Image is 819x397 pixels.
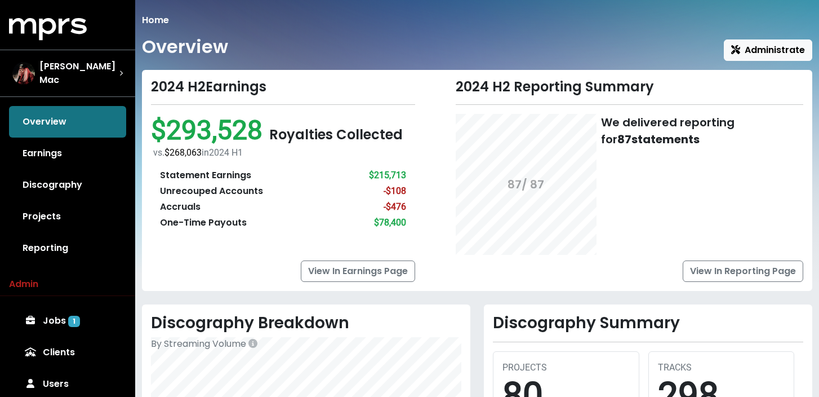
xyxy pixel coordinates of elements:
[9,22,87,35] a: mprs logo
[301,261,415,282] a: View In Earnings Page
[683,261,803,282] a: View In Reporting Page
[142,14,812,27] nav: breadcrumb
[724,39,812,61] button: Administrate
[164,147,202,158] span: $268,063
[151,114,269,146] span: $293,528
[12,62,35,85] img: The selected account / producer
[374,216,406,230] div: $78,400
[384,184,406,198] div: -$108
[9,138,126,169] a: Earnings
[151,79,415,95] div: 2024 H2 Earnings
[160,184,263,198] div: Unrecouped Accounts
[9,232,126,264] a: Reporting
[9,201,126,232] a: Projects
[658,361,785,374] div: TRACKS
[142,36,228,58] h1: Overview
[9,305,126,337] a: Jobs 1
[160,169,251,182] div: Statement Earnings
[151,337,246,350] span: By Streaming Volume
[493,314,803,333] h2: Discography Summary
[502,361,630,374] div: PROJECTS
[9,337,126,368] a: Clients
[269,125,403,144] span: Royalties Collected
[160,216,247,230] div: One-Time Payouts
[369,169,406,182] div: $215,713
[68,316,80,327] span: 1
[601,114,804,148] div: We delivered reporting for
[142,14,169,27] li: Home
[9,169,126,201] a: Discography
[456,79,804,95] div: 2024 H2 Reporting Summary
[617,131,700,147] b: 87 statements
[731,43,805,56] span: Administrate
[151,314,461,333] h2: Discography Breakdown
[153,146,415,160] div: vs. in 2024 H1
[160,200,201,214] div: Accruals
[384,200,406,214] div: -$476
[39,60,119,87] span: [PERSON_NAME] Mac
